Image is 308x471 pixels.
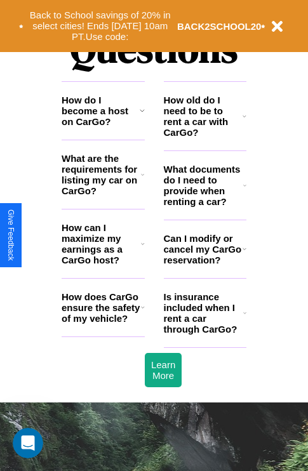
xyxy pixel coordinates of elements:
b: BACK2SCHOOL20 [177,21,262,32]
div: Give Feedback [6,209,15,261]
button: Back to School savings of 20% in select cities! Ends [DATE] 10am PT.Use code: [23,6,177,46]
h3: What documents do I need to provide when renting a car? [164,164,244,207]
h3: How can I maximize my earnings as a CarGo host? [62,222,141,265]
h3: How old do I need to be to rent a car with CarGo? [164,95,243,138]
h3: Is insurance included when I rent a car through CarGo? [164,291,243,335]
h3: How does CarGo ensure the safety of my vehicle? [62,291,141,324]
h3: What are the requirements for listing my car on CarGo? [62,153,141,196]
button: Learn More [145,353,182,387]
h3: How do I become a host on CarGo? [62,95,140,127]
h3: Can I modify or cancel my CarGo reservation? [164,233,243,265]
iframe: Intercom live chat [13,428,43,458]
